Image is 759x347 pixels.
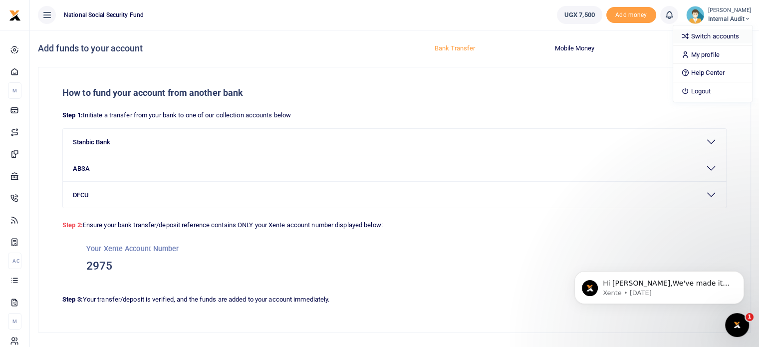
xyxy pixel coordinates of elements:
[559,250,759,320] iframe: Intercom notifications message
[606,7,656,23] li: Toup your wallet
[606,7,656,23] span: Add money
[673,29,752,43] a: Switch accounts
[8,253,21,269] li: Ac
[673,48,752,62] a: My profile
[8,313,21,330] li: M
[62,216,727,231] p: Ensure your bank transfer/deposit reference contains ONLY your Xente account number displayed below:
[401,40,509,56] button: Bank Transfer
[63,129,726,155] button: Stanbic Bank
[725,313,749,337] iframe: Intercom live chat
[62,110,727,121] p: Initiate a transfer from your bank to one of our collection accounts below
[9,11,21,18] a: logo-small logo-large logo-large
[63,155,726,181] button: ABSA
[62,296,83,303] strong: Step 3:
[708,6,751,15] small: [PERSON_NAME]
[553,6,606,24] li: Wallet ballance
[62,221,83,229] strong: Step 2:
[641,40,749,56] button: Credit
[62,295,727,305] p: Your transfer/deposit is verified, and the funds are added to your account immediately.
[746,313,754,321] span: 1
[686,6,751,24] a: profile-user [PERSON_NAME] Internal Audit
[8,82,21,99] li: M
[62,111,83,119] strong: Step 1:
[63,182,726,208] button: DFCU
[38,43,391,54] h4: Add funds to your account
[606,10,656,18] a: Add money
[9,9,21,21] img: logo-small
[686,6,704,24] img: profile-user
[708,14,751,23] span: Internal Audit
[60,10,148,19] span: National Social Security Fund
[86,245,179,253] small: Your Xente Account Number
[86,259,703,274] h3: 2975
[673,84,752,98] a: Logout
[520,40,629,56] button: Mobile Money
[557,6,602,24] a: UGX 7,500
[62,87,727,98] h5: How to fund your account from another bank
[564,10,595,20] span: UGX 7,500
[673,66,752,80] a: Help Center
